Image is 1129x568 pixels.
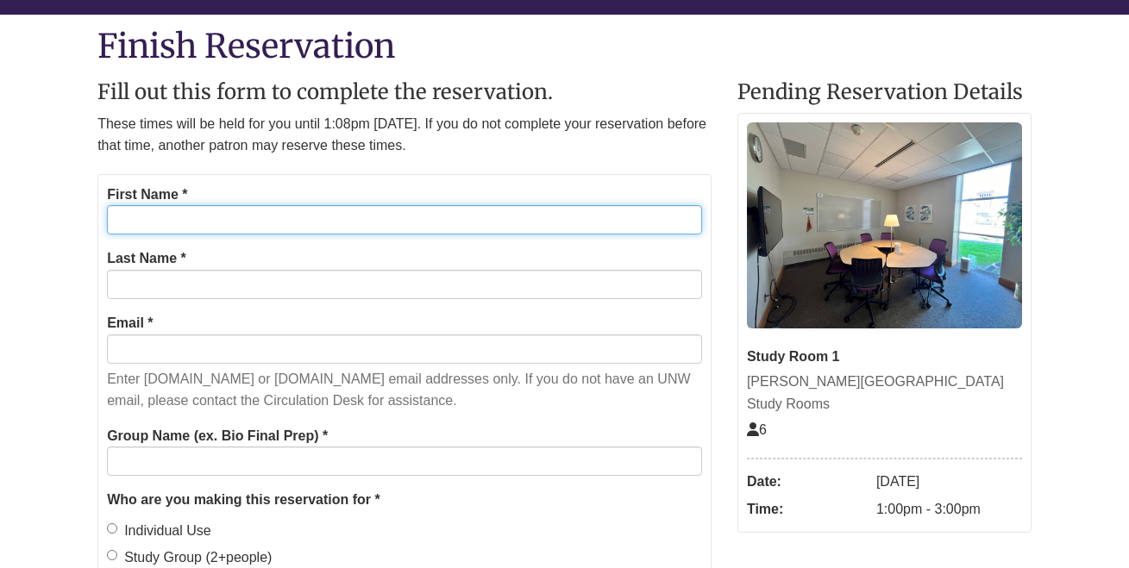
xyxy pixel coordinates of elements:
input: Study Group (2+people) [107,550,117,560]
p: Enter [DOMAIN_NAME] or [DOMAIN_NAME] email addresses only. If you do not have an UNW email, pleas... [107,368,702,412]
p: These times will be held for you until 1:08pm [DATE]. If you do not complete your reservation bef... [97,113,712,157]
dt: Time: [747,496,868,523]
h2: Pending Reservation Details [737,81,1032,103]
label: Email * [107,312,153,334]
input: Individual Use [107,523,117,534]
h2: Fill out this form to complete the reservation. [97,81,712,103]
div: [PERSON_NAME][GEOGRAPHIC_DATA] Study Rooms [747,371,1022,415]
label: Last Name * [107,247,186,270]
div: Study Room 1 [747,346,1022,368]
dt: Date: [747,468,868,496]
span: The capacity of this space [747,422,767,437]
h1: Finish Reservation [97,28,1032,64]
dd: 1:00pm - 3:00pm [876,496,1022,523]
img: Study Room 1 [747,122,1022,328]
label: Group Name (ex. Bio Final Prep) * [107,425,328,447]
label: First Name * [107,184,187,206]
legend: Who are you making this reservation for * [107,489,702,511]
label: Individual Use [107,520,211,542]
dd: [DATE] [876,468,1022,496]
